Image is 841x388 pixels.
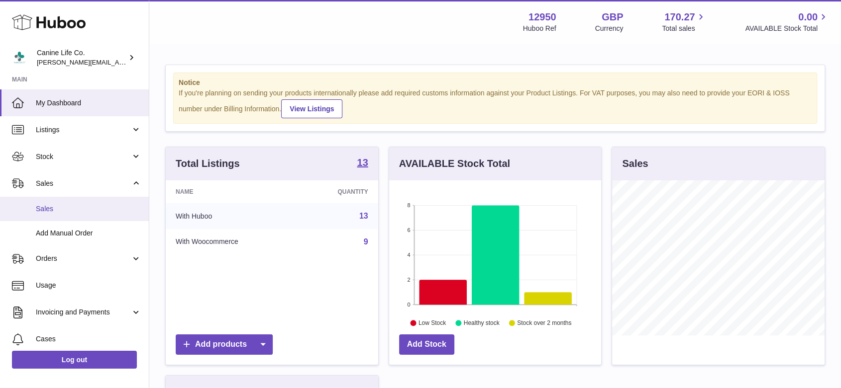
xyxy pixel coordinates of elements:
span: Orders [36,254,131,263]
text: 2 [407,277,410,283]
strong: 12950 [528,10,556,24]
span: Add Manual Order [36,229,141,238]
span: AVAILABLE Stock Total [745,24,829,33]
span: Sales [36,179,131,188]
th: Name [166,180,298,203]
a: Add Stock [399,334,454,355]
a: 9 [364,237,368,246]
img: kevin@clsgltd.co.uk [12,50,27,65]
a: 13 [359,212,368,220]
span: Listings [36,125,131,135]
a: View Listings [281,99,342,118]
span: Sales [36,204,141,214]
span: Total sales [662,24,706,33]
a: 13 [357,157,368,169]
div: Huboo Ref [523,24,556,33]
h3: AVAILABLE Stock Total [399,157,510,170]
span: Cases [36,334,141,344]
a: Add products [176,334,273,355]
text: 6 [407,227,410,233]
a: 0.00 AVAILABLE Stock Total [745,10,829,33]
text: Stock over 2 months [517,319,571,326]
span: Stock [36,152,131,161]
a: Log out [12,351,137,369]
strong: GBP [602,10,623,24]
h3: Total Listings [176,157,240,170]
span: Invoicing and Payments [36,308,131,317]
span: Usage [36,281,141,290]
strong: 13 [357,157,368,167]
div: Currency [595,24,624,33]
span: My Dashboard [36,98,141,108]
span: [PERSON_NAME][EMAIL_ADDRESS][DOMAIN_NAME] [37,58,200,66]
th: Quantity [298,180,378,203]
text: Low Stock [419,319,446,326]
a: 170.27 Total sales [662,10,706,33]
strong: Notice [179,78,812,87]
h3: Sales [622,157,648,170]
td: With Woocommerce [166,229,298,255]
div: Canine Life Co. [37,48,126,67]
span: 0.00 [798,10,818,24]
div: If you're planning on sending your products internationally please add required customs informati... [179,88,812,118]
text: Healthy stock [464,319,500,326]
text: 8 [407,202,410,208]
span: 170.27 [664,10,695,24]
text: 4 [407,252,410,258]
td: With Huboo [166,203,298,229]
text: 0 [407,302,410,308]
